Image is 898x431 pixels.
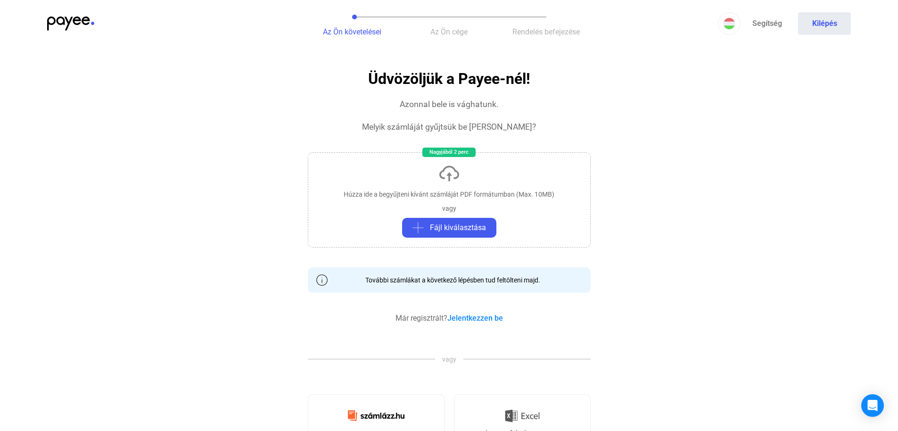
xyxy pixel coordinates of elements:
button: plus-greyFájl kiválasztása [402,218,496,238]
img: payee-logo [47,17,94,31]
h1: Üdvözöljük a Payee-nél! [368,71,530,87]
div: Melyik számláját gyűjtsük be [PERSON_NAME]? [362,121,536,133]
img: Számlázz.hu [342,405,410,427]
div: Már regisztrált? [395,313,503,324]
img: upload-cloud [438,162,461,185]
div: Húzza ide a begyűjteni kívánt számláját PDF formátumban (Max. 10MB) [344,190,554,199]
a: Segítség [741,12,793,35]
img: Excel [505,406,540,426]
div: További számlákat a következő lépésben tud feltölteni majd. [358,275,540,285]
img: plus-grey [412,222,424,233]
div: Open Intercom Messenger [861,394,884,417]
span: Fájl kiválasztása [430,222,486,233]
span: vagy [435,355,463,364]
img: info-grey-outline [316,274,328,286]
span: Az Ön követelései [323,27,381,36]
span: Az Ön cége [430,27,468,36]
div: Nagyjából 2 perc [422,148,476,157]
button: HU [718,12,741,35]
a: Jelentkezzen be [447,314,503,323]
div: Azonnal bele is vághatunk. [400,99,499,110]
div: vagy [442,204,456,213]
span: Rendelés befejezése [512,27,580,36]
img: HU [724,18,735,29]
button: Kilépés [798,12,851,35]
